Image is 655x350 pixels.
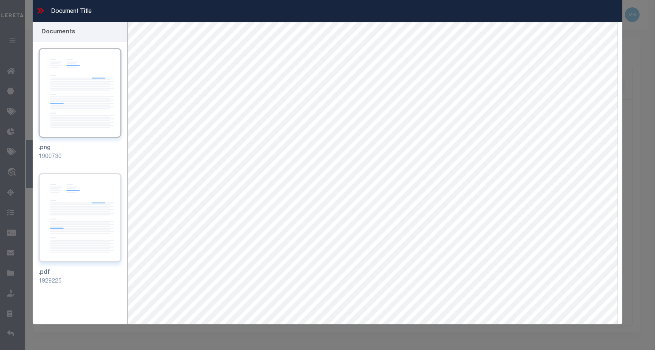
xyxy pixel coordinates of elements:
[39,268,121,277] div: .pdf
[39,277,121,286] div: 1929225
[39,152,121,161] div: 1900730
[39,173,121,263] img: document-thumb.svg
[39,48,121,138] img: document-thumb.svg
[39,144,121,152] div: .png
[33,28,75,37] div: Documents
